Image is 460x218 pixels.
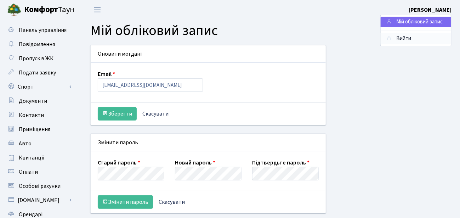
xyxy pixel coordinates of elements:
h1: Мій обліковий запис [90,22,449,39]
a: Квитанції [4,151,74,165]
span: Документи [19,97,47,105]
a: Пропуск в ЖК [4,51,74,66]
div: Оновити мої дані [91,45,326,63]
nav: breadcrumb [373,16,460,30]
a: Скасувати [138,107,173,121]
b: Комфорт [24,4,58,15]
label: Старий пароль [98,158,140,167]
a: Авто [4,136,74,151]
span: Контакти [19,111,44,119]
span: Особові рахунки [19,182,61,190]
span: Авто [19,140,32,147]
span: Повідомлення [19,40,55,48]
a: Документи [4,94,74,108]
a: Особові рахунки [4,179,74,193]
a: Мій обліковий запис [381,17,451,28]
label: Новий пароль [175,158,215,167]
label: Email [98,70,115,78]
a: Скасувати [154,195,189,209]
a: Вийти [381,33,451,44]
span: Приміщення [19,125,50,133]
a: [PERSON_NAME] [409,6,452,14]
a: Спорт [4,80,74,94]
a: [DOMAIN_NAME] [4,193,74,207]
a: Повідомлення [4,37,74,51]
span: Оплати [19,168,38,176]
span: Квитанції [19,154,45,162]
button: Змінити пароль [98,195,153,209]
div: Змінити пароль [91,134,326,151]
img: logo.png [7,3,21,17]
a: Приміщення [4,122,74,136]
button: Зберегти [98,107,137,121]
span: Пропуск в ЖК [19,55,53,62]
a: Оплати [4,165,74,179]
label: Підтвердьте пароль [252,158,309,167]
a: Контакти [4,108,74,122]
button: Переключити навігацію [89,4,106,16]
a: Подати заявку [4,66,74,80]
a: Панель управління [4,23,74,37]
span: Таун [24,4,74,16]
span: Панель управління [19,26,67,34]
span: Подати заявку [19,69,56,77]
